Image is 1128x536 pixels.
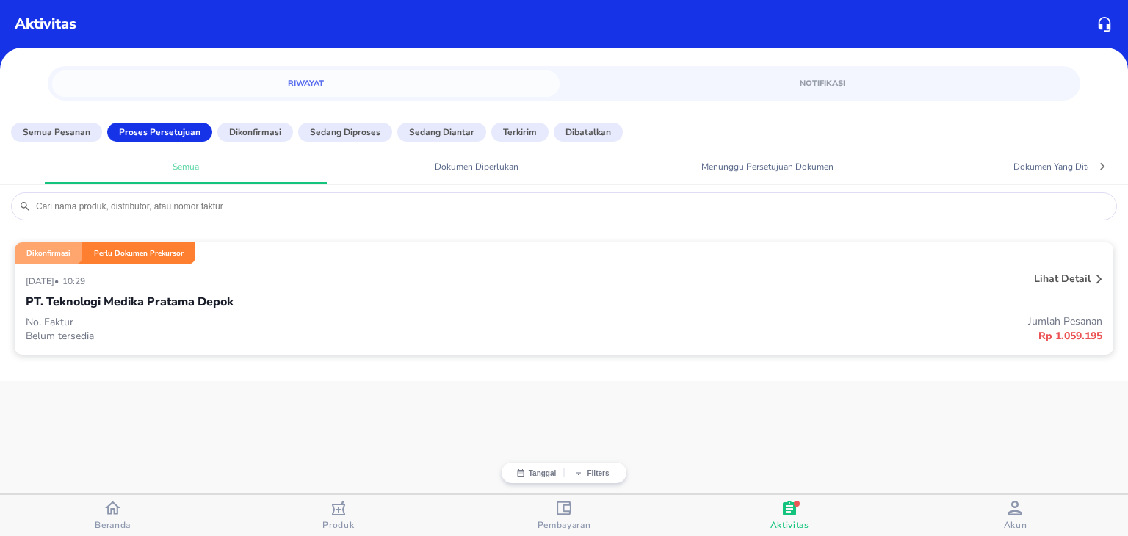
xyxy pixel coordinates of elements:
[322,519,354,531] span: Produk
[409,126,474,139] p: Sedang diantar
[107,123,212,142] button: Proses Persetujuan
[1004,519,1027,531] span: Akun
[26,293,234,311] p: PT. Teknologi Medika Pratama Depok
[491,123,549,142] button: Terkirim
[509,468,564,477] button: Tanggal
[503,126,537,139] p: Terkirim
[568,70,1076,97] a: Notifikasi
[61,76,551,90] span: Riwayat
[564,328,1102,344] p: Rp 1.059.195
[23,126,90,139] p: Semua Pesanan
[225,495,451,536] button: Produk
[26,329,564,343] p: Belum tersedia
[217,123,293,142] button: Dikonfirmasi
[62,275,89,287] p: 10:29
[1034,272,1091,286] p: Lihat detail
[45,153,327,179] a: Semua
[565,126,611,139] p: Dibatalkan
[95,519,131,531] span: Beranda
[564,314,1102,328] p: Jumlah Pesanan
[119,126,200,139] p: Proses Persetujuan
[26,315,564,329] p: No. Faktur
[903,495,1128,536] button: Akun
[54,161,318,173] span: Semua
[451,495,676,536] button: Pembayaran
[11,123,102,142] button: Semua Pesanan
[397,123,486,142] button: Sedang diantar
[298,123,392,142] button: Sedang diproses
[626,153,908,179] a: Menunggu Persetujuan Dokumen
[35,200,1109,212] input: Cari nama produk, distributor, atau nomor faktur
[94,248,184,258] p: Perlu Dokumen Prekursor
[564,468,619,477] button: Filters
[554,123,623,142] button: Dibatalkan
[770,519,809,531] span: Aktivitas
[229,126,281,139] p: Dikonfirmasi
[577,76,1067,90] span: Notifikasi
[538,519,591,531] span: Pembayaran
[26,275,62,287] p: [DATE] •
[336,153,618,179] a: Dokumen Diperlukan
[635,161,900,173] span: Menunggu Persetujuan Dokumen
[26,248,70,258] p: Dikonfirmasi
[48,66,1080,97] div: simple tabs
[52,70,560,97] a: Riwayat
[310,126,380,139] p: Sedang diproses
[344,161,609,173] span: Dokumen Diperlukan
[677,495,903,536] button: Aktivitas
[15,13,76,35] p: Aktivitas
